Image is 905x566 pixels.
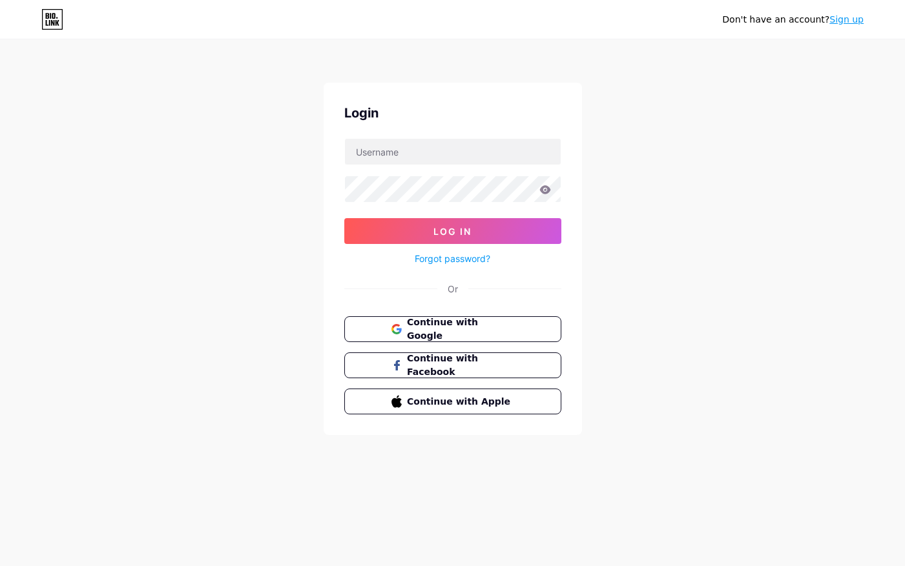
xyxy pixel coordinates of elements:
[407,395,514,409] span: Continue with Apple
[722,13,864,26] div: Don't have an account?
[344,316,561,342] button: Continue with Google
[407,352,514,379] span: Continue with Facebook
[829,14,864,25] a: Sign up
[345,139,561,165] input: Username
[344,103,561,123] div: Login
[344,389,561,414] button: Continue with Apple
[433,226,472,237] span: Log In
[448,282,458,296] div: Or
[407,316,514,343] span: Continue with Google
[415,252,490,265] a: Forgot password?
[344,218,561,244] button: Log In
[344,352,561,378] button: Continue with Facebook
